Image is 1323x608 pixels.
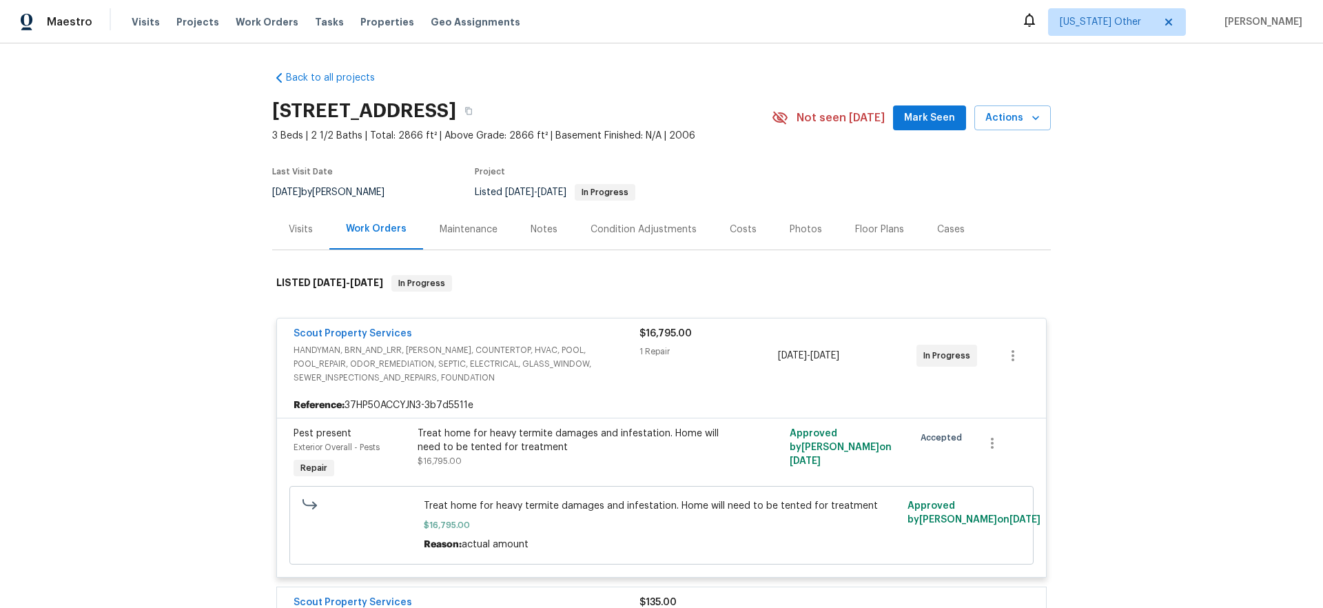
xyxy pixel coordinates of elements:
div: Floor Plans [855,223,904,236]
b: Reference: [294,398,345,412]
span: In Progress [393,276,451,290]
div: 1 Repair [639,345,778,358]
div: by [PERSON_NAME] [272,184,401,201]
div: 37HP50ACCYJN3-3b7d5511e [277,393,1046,418]
span: [DATE] [810,351,839,361]
button: Mark Seen [893,105,966,131]
button: Copy Address [456,99,481,123]
span: In Progress [923,349,976,363]
div: Cases [937,223,965,236]
div: Work Orders [346,222,407,236]
span: Approved by [PERSON_NAME] on [907,501,1040,525]
div: Notes [531,223,557,236]
span: - [313,278,383,287]
div: Treat home for heavy termite damages and infestation. Home will need to be tented for treatment [418,427,719,454]
span: Properties [360,15,414,29]
a: Scout Property Services [294,598,412,607]
span: [DATE] [778,351,807,361]
span: [DATE] [537,188,566,197]
a: Scout Property Services [294,329,412,338]
span: Exterior Overall - Pests [294,443,380,452]
span: Reason: [424,540,462,549]
span: Last Visit Date [272,168,333,176]
span: HANDYMAN, BRN_AND_LRR, [PERSON_NAME], COUNTERTOP, HVAC, POOL, POOL_REPAIR, ODOR_REMEDIATION, SEPT... [294,343,639,385]
span: - [505,188,566,197]
span: Listed [475,188,635,197]
span: [DATE] [313,278,346,287]
div: LISTED [DATE]-[DATE]In Progress [272,261,1051,305]
span: [DATE] [272,188,301,197]
span: Tasks [315,17,344,27]
span: Accepted [921,431,967,445]
span: 3 Beds | 2 1/2 Baths | Total: 2866 ft² | Above Grade: 2866 ft² | Basement Finished: N/A | 2006 [272,129,772,143]
span: $16,795.00 [639,329,692,338]
span: [US_STATE] Other [1060,15,1154,29]
div: Maintenance [440,223,498,236]
span: [DATE] [1009,515,1040,525]
span: In Progress [576,188,634,196]
span: Visits [132,15,160,29]
span: Project [475,168,505,176]
span: Geo Assignments [431,15,520,29]
span: Maestro [47,15,92,29]
span: Not seen [DATE] [797,111,885,125]
div: Visits [289,223,313,236]
span: actual amount [462,540,529,549]
button: Actions [974,105,1051,131]
div: Condition Adjustments [591,223,697,236]
span: Treat home for heavy termite damages and infestation. Home will need to be tented for treatment [424,499,900,513]
span: - [778,349,839,363]
span: Projects [176,15,219,29]
span: Work Orders [236,15,298,29]
span: Repair [295,461,333,475]
span: $16,795.00 [418,457,462,465]
span: [PERSON_NAME] [1219,15,1302,29]
span: Actions [985,110,1040,127]
div: Costs [730,223,757,236]
a: Back to all projects [272,71,404,85]
span: Mark Seen [904,110,955,127]
h6: LISTED [276,275,383,292]
span: [DATE] [350,278,383,287]
span: Approved by [PERSON_NAME] on [790,429,892,466]
h2: [STREET_ADDRESS] [272,104,456,118]
span: Pest present [294,429,351,438]
span: $135.00 [639,598,677,607]
span: [DATE] [505,188,534,197]
span: $16,795.00 [424,518,900,532]
span: [DATE] [790,456,821,466]
div: Photos [790,223,822,236]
